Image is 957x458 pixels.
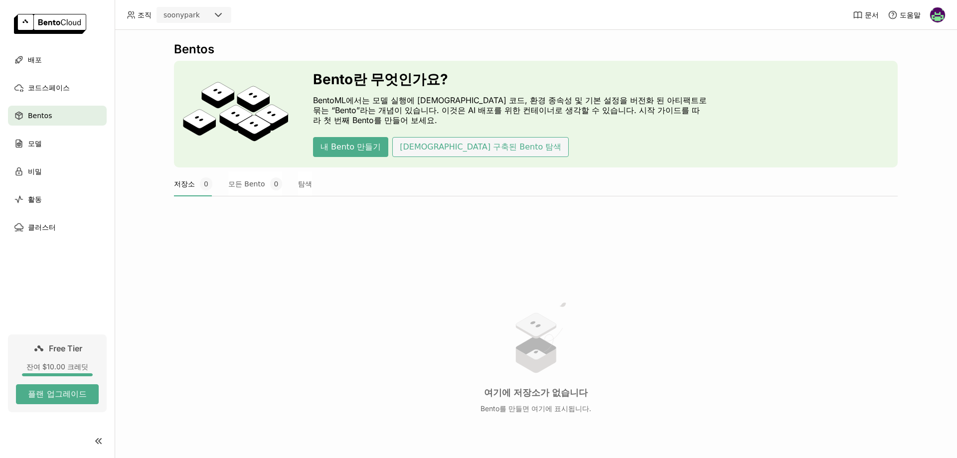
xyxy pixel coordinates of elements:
[8,50,107,70] a: 배포
[174,171,212,196] button: 저장소
[298,171,312,196] button: 탐색
[313,95,707,125] p: BentoML에서는 모델 실행에 [DEMOGRAPHIC_DATA] 코드, 환경 종속성 및 기본 설정을 버전화 된 아티팩트로 묶는 “Bento”라는 개념이 있습니다. 이것은 A...
[14,14,86,34] img: logo
[200,177,212,190] span: 0
[853,10,879,20] a: 문서
[182,81,289,147] img: cover onboarding
[28,193,42,205] span: 활동
[28,54,42,66] span: 배포
[8,78,107,98] a: 코드스페이스
[270,177,283,190] span: 0
[8,189,107,209] a: 활동
[888,10,921,20] div: 도움말
[498,300,573,375] img: no results
[900,10,921,19] span: 도움말
[865,10,879,19] span: 문서
[174,42,898,57] div: Bentos
[28,82,70,94] span: 코드스페이스
[28,165,42,177] span: 비밀
[8,106,107,126] a: Bentos
[480,404,591,413] p: Bento를 만들면 여기에 표시됩니다.
[392,137,569,157] button: [DEMOGRAPHIC_DATA] 구축된 Bento 탐색
[49,343,82,353] span: Free Tier
[16,362,99,371] div: 잔여 $10.00 크레딧
[28,110,52,122] span: Bentos
[313,71,707,87] h3: Bento란 무엇인가요?
[8,134,107,153] a: 모델
[28,221,56,233] span: 클러스터
[228,171,283,196] button: 모든 Bento
[930,7,945,22] img: soony park
[8,161,107,181] a: 비밀
[8,334,107,412] a: Free Tier잔여 $10.00 크레딧플랜 업그레이드
[16,384,99,404] button: 플랜 업그레이드
[163,10,200,20] div: soonypark
[201,10,202,20] input: Selected soonypark.
[484,387,588,398] h3: 여기에 저장소가 없습니다
[28,138,42,150] span: 모델
[8,217,107,237] a: 클러스터
[138,10,152,19] span: 조직
[313,137,388,157] button: 내 Bento 만들기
